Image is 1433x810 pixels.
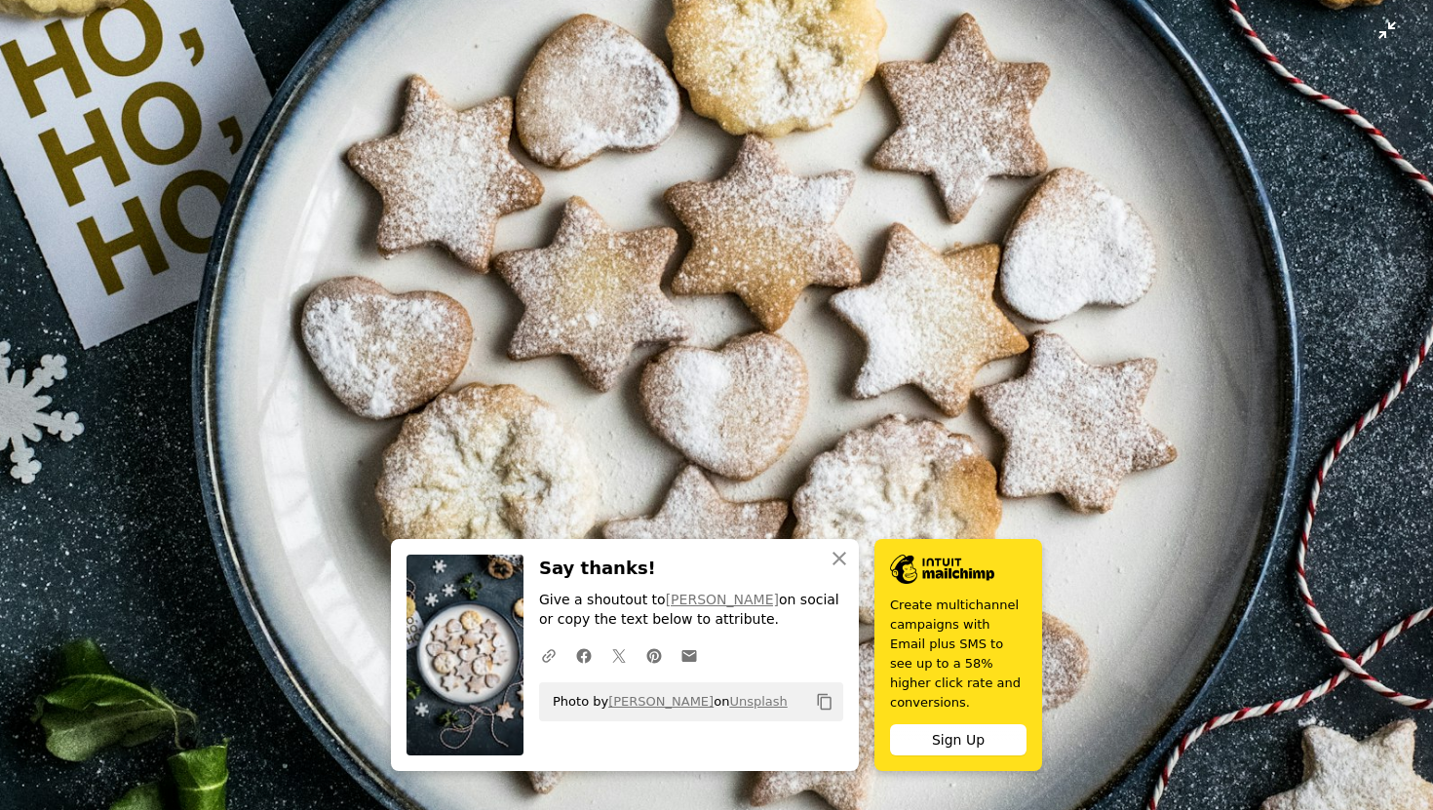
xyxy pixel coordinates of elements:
a: Share over email [672,636,707,675]
a: [PERSON_NAME] [608,694,714,709]
h3: Say thanks! [539,555,843,583]
img: file-1690386555781-336d1949dad1image [890,555,994,584]
span: Create multichannel campaigns with Email plus SMS to see up to a 58% higher click rate and conver... [890,596,1026,713]
a: Share on Pinterest [637,636,672,675]
a: Share on Twitter [601,636,637,675]
a: Unsplash [729,694,787,709]
button: Copy to clipboard [808,685,841,718]
a: Create multichannel campaigns with Email plus SMS to see up to a 58% higher click rate and conver... [874,539,1042,771]
span: Photo by on [543,686,788,717]
a: Share on Facebook [566,636,601,675]
a: [PERSON_NAME] [666,592,779,607]
p: Give a shoutout to on social or copy the text below to attribute. [539,591,843,630]
div: Sign Up [890,724,1026,755]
